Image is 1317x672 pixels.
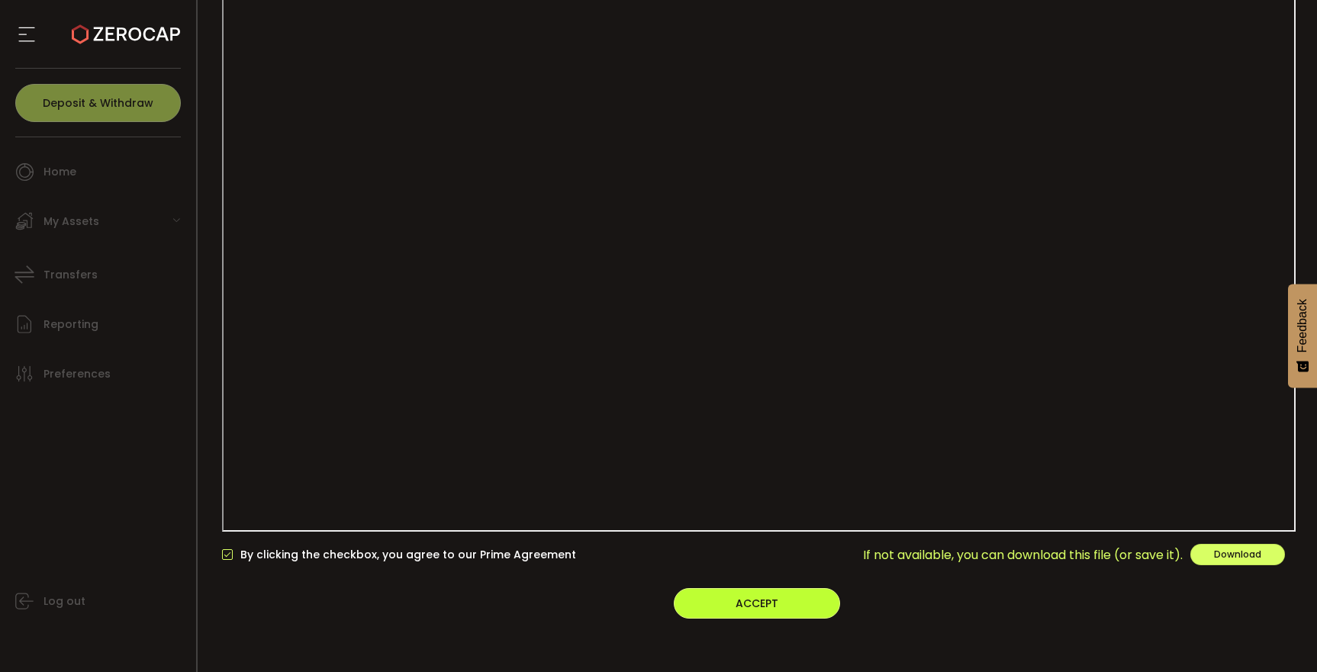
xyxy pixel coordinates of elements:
[15,84,181,122] button: Deposit & Withdraw
[43,211,99,233] span: My Assets
[736,596,778,611] span: ACCEPT
[43,363,111,385] span: Preferences
[43,264,98,286] span: Transfers
[233,548,576,562] span: By clicking the checkbox, you agree to our Prime Agreement
[43,98,153,108] span: Deposit & Withdraw
[1139,507,1317,672] iframe: Chat Widget
[43,161,76,183] span: Home
[1296,299,1309,352] span: Feedback
[43,590,85,613] span: Log out
[43,313,98,336] span: Reporting
[674,588,840,619] button: ACCEPT
[1288,284,1317,387] button: Feedback - Show survey
[863,545,1183,564] span: If not available, you can download this file (or save it).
